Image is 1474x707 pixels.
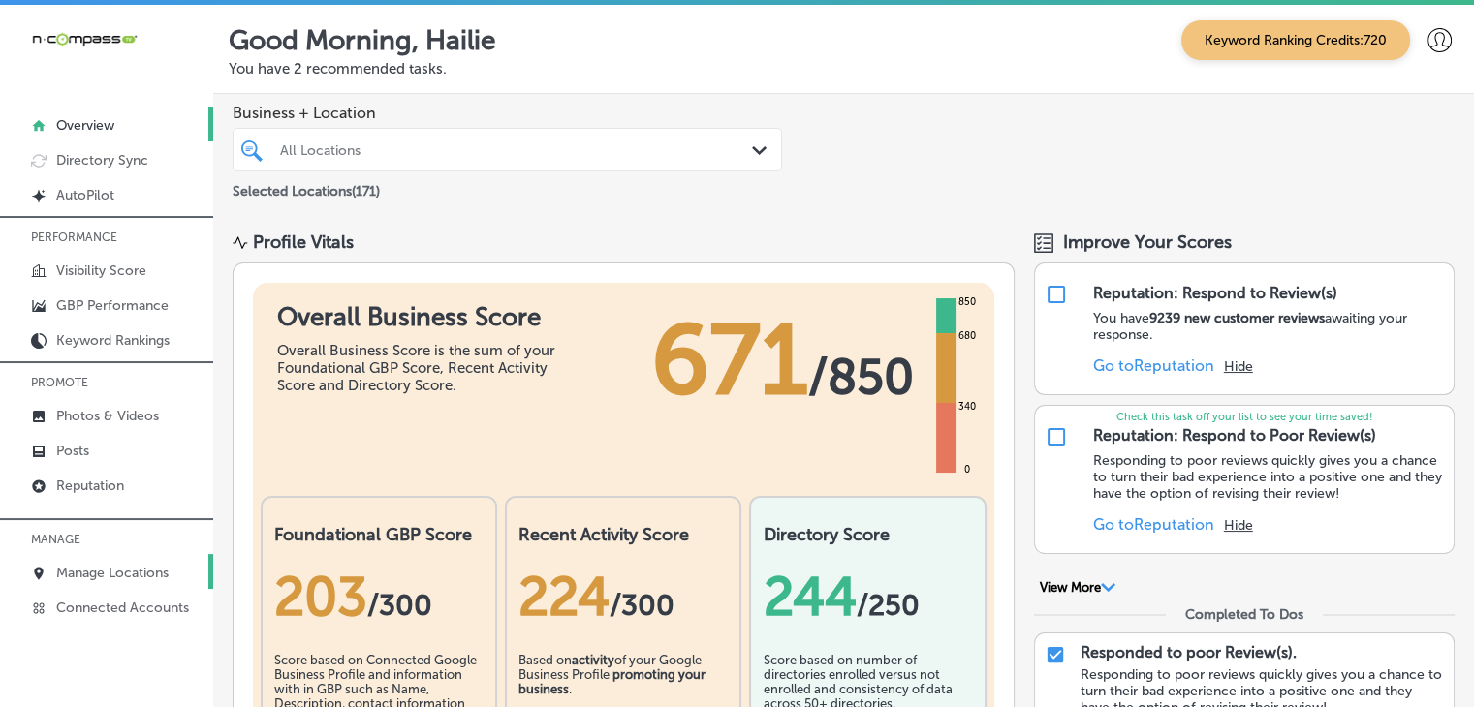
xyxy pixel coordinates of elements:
p: Manage Locations [56,565,169,581]
span: Keyword Ranking Credits: 720 [1181,20,1410,60]
div: 680 [955,328,980,344]
div: 850 [955,294,980,310]
p: Check this task off your list to see your time saved! [1035,411,1454,423]
div: Profile Vitals [253,231,354,253]
div: 203 [274,565,484,629]
div: Domain Overview [74,114,173,127]
img: tab_domain_overview_orange.svg [52,112,68,128]
a: Go toReputation [1093,515,1214,534]
button: View More [1034,579,1122,597]
div: Reputation: Respond to Poor Review(s) [1093,426,1376,445]
div: Keywords by Traffic [214,114,327,127]
a: Go toReputation [1093,356,1214,375]
strong: 9239 new customer reviews [1149,310,1325,326]
div: Completed To Dos [1185,606,1303,623]
p: Selected Locations ( 171 ) [233,175,380,200]
p: Good Morning, Hailie [229,24,496,56]
p: GBP Performance [56,297,169,314]
span: / 300 [367,588,432,623]
p: Posts [56,443,89,459]
p: Keyword Rankings [56,332,170,349]
p: Responded to poor Review(s). [1081,643,1297,661]
b: promoting your business [518,667,706,696]
div: Reputation: Respond to Review(s) [1093,284,1337,302]
div: v 4.0.25 [54,31,95,46]
button: Hide [1224,358,1253,375]
div: 340 [955,399,980,415]
span: Business + Location [233,104,782,122]
p: Responding to poor reviews quickly gives you a chance to turn their bad experience into a positiv... [1093,452,1444,502]
span: / 850 [808,348,914,406]
h2: Recent Activity Score [518,524,728,545]
img: tab_keywords_by_traffic_grey.svg [193,112,208,128]
div: Domain: [DOMAIN_NAME] [50,50,213,66]
h2: Directory Score [763,524,972,545]
span: 671 [651,302,808,418]
span: Improve Your Scores [1063,231,1232,253]
span: /300 [610,588,674,623]
p: Visibility Score [56,262,146,279]
p: You have 2 recommended tasks. [229,60,1458,77]
p: You have awaiting your response. [1093,310,1444,343]
p: Reputation [56,477,124,494]
p: Directory Sync [56,152,148,169]
img: website_grey.svg [31,50,47,66]
div: 224 [518,565,728,629]
div: 244 [763,565,972,629]
div: 0 [960,462,974,477]
h2: Foundational GBP Score [274,524,484,545]
span: /250 [856,588,919,623]
h1: Overall Business Score [277,302,568,332]
div: Overall Business Score is the sum of your Foundational GBP Score, Recent Activity Score and Direc... [277,342,568,394]
p: Overview [56,117,114,134]
img: 660ab0bf-5cc7-4cb8-ba1c-48b5ae0f18e60NCTV_CLogo_TV_Black_-500x88.png [31,30,138,48]
b: activity [572,653,614,667]
p: Connected Accounts [56,599,189,616]
button: Hide [1224,517,1253,534]
p: AutoPilot [56,187,114,203]
p: Photos & Videos [56,408,159,424]
div: All Locations [280,141,754,158]
img: logo_orange.svg [31,31,47,46]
